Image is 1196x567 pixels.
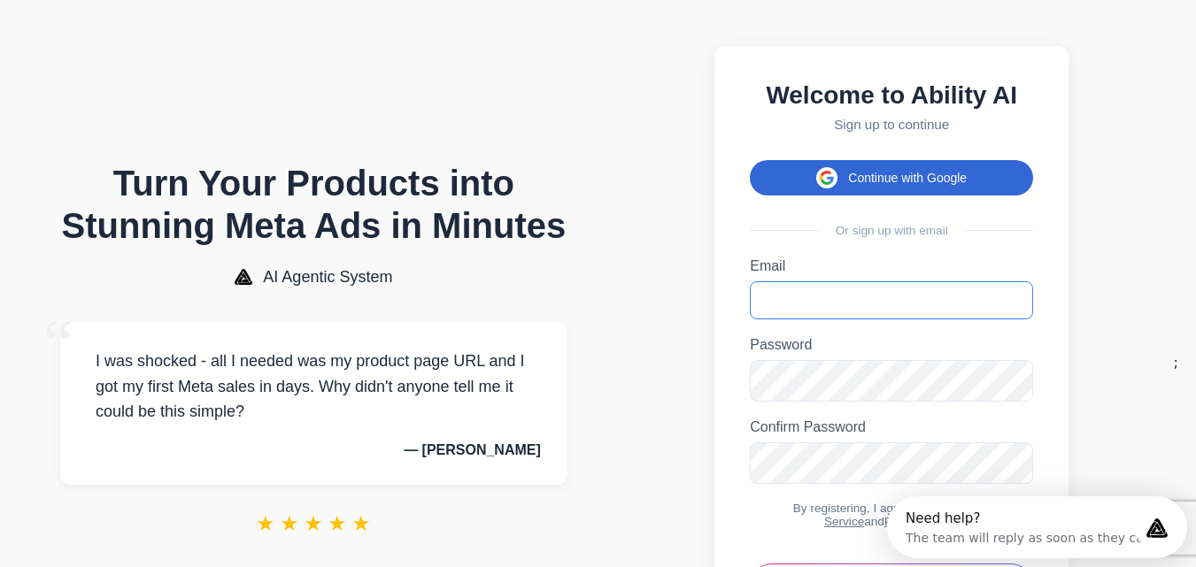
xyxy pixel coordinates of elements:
div: Or sign up with email [750,224,1033,237]
div: Open Intercom Messenger [7,7,317,56]
p: I was shocked - all I needed was my product page URL and I got my first Meta sales in days. Why d... [87,349,541,425]
span: ★ [351,511,371,536]
span: AI Agentic System [263,268,392,287]
div: Need help? [19,15,265,29]
div: By registering, I agree to the and [750,502,1033,528]
span: ★ [328,511,347,536]
label: Email [750,258,1033,274]
a: Privacy Policy [884,515,960,528]
a: Terms of Service [824,502,991,528]
label: Confirm Password [750,419,1033,435]
h2: Welcome to Ability AI [750,81,1033,110]
img: AI Agentic System Logo [235,269,252,285]
span: ★ [256,511,275,536]
iframe: Intercom live chat discovery launcher [887,496,1187,558]
div: ; [1174,356,1178,370]
p: — [PERSON_NAME] [87,442,541,458]
p: Sign up to continue [750,117,1033,132]
h1: Turn Your Products into Stunning Meta Ads in Minutes [60,162,567,247]
iframe: Intercom live chat [1136,507,1178,549]
span: ★ [280,511,299,536]
span: ★ [304,511,323,536]
label: Password [750,337,1033,353]
span: “ [42,304,74,385]
div: The team will reply as soon as they can [19,29,265,48]
button: Continue with Google [750,160,1033,195]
